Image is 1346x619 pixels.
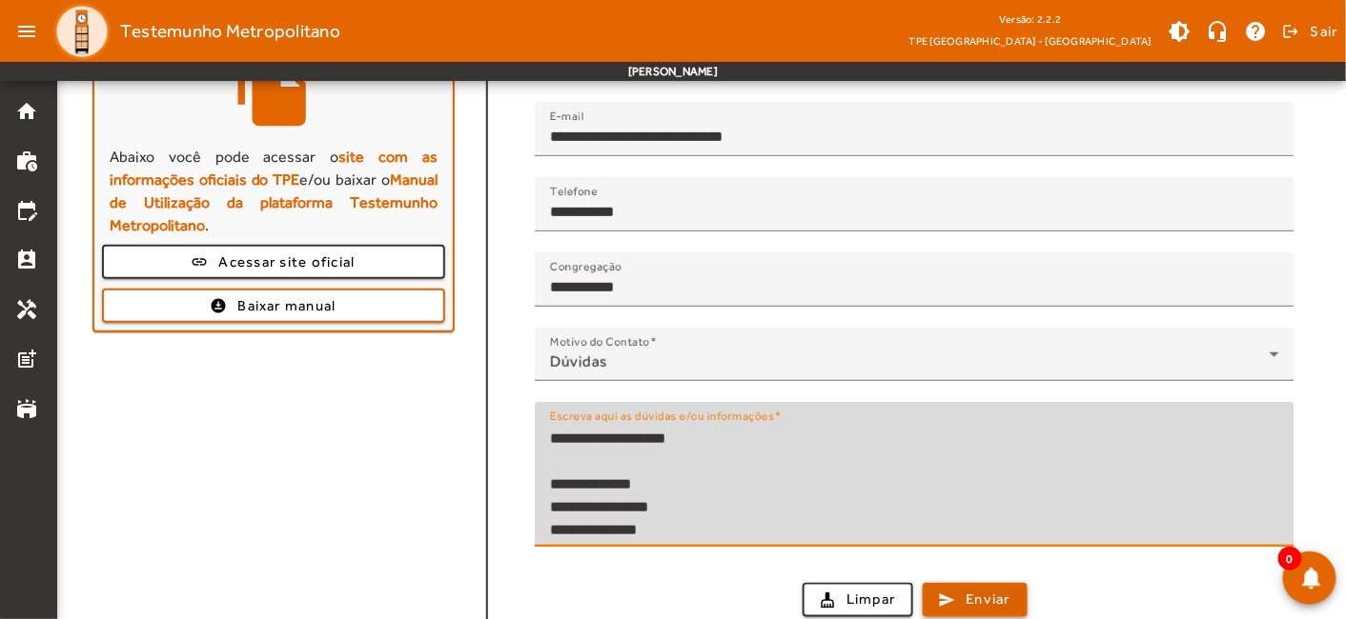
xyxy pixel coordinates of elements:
button: Acessar site oficial [102,245,445,279]
mat-icon: post_add [15,348,38,370]
button: Sair [1280,17,1338,46]
mat-label: E-mail [550,110,583,123]
mat-icon: stadium [15,397,38,420]
span: Sair [1311,16,1338,47]
button: Enviar [923,583,1029,617]
mat-icon: handyman [15,298,38,321]
button: Limpar [803,583,913,617]
a: Testemunho Metropolitano [46,3,340,60]
span: Dúvidas [550,352,608,370]
span: Testemunho Metropolitano [120,16,340,47]
mat-label: Motivo do Contato [550,335,650,349]
span: 0 [1278,547,1302,570]
mat-icon: home [15,100,38,123]
div: Versão: 2.2.2 [909,8,1152,31]
p: Abaixo você pode acessar o e/ou baixar o . [110,146,438,237]
mat-label: Telefone [550,185,598,198]
mat-icon: menu [8,12,46,50]
span: TPE [GEOGRAPHIC_DATA] - [GEOGRAPHIC_DATA] [909,31,1152,50]
strong: site com as informações oficiais do TPE [110,148,438,189]
mat-icon: work_history [15,150,38,172]
strong: Manual de Utilização da plataforma Testemunho Metropolitano [110,170,438,234]
button: Baixar manual [102,289,445,323]
span: Acessar site oficial [218,251,355,273]
mat-label: Congregação [550,260,622,273]
img: Logo TPE [53,3,111,60]
span: Limpar [846,589,896,610]
mat-icon: file_copy [226,44,321,139]
span: Baixar manual [237,295,336,317]
mat-label: Escreva aqui as dúvidas e/ou informações [550,409,775,423]
mat-icon: edit_calendar [15,199,38,222]
span: Enviar [967,589,1011,610]
mat-icon: perm_contact_calendar [15,249,38,271]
